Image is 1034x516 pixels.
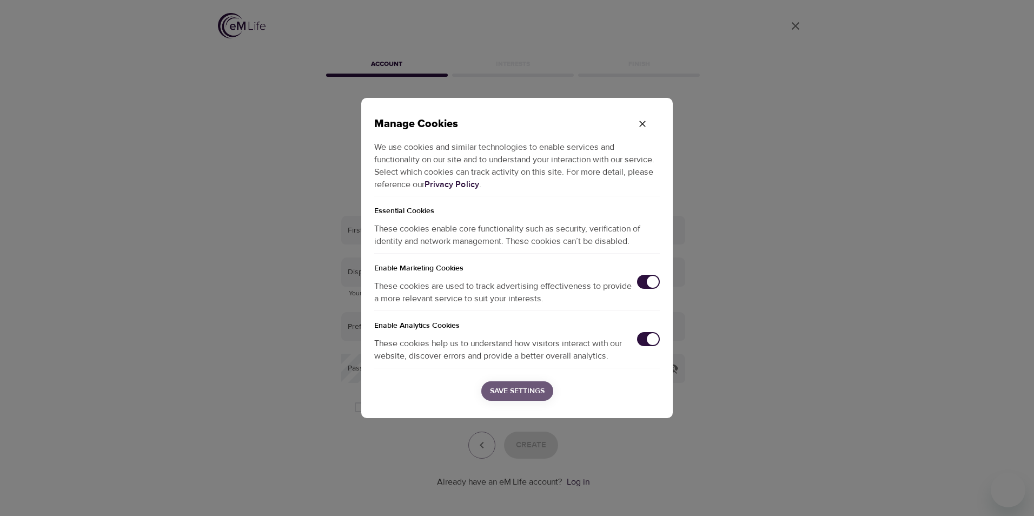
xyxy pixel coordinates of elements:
p: Essential Cookies [374,196,660,217]
h5: Enable Marketing Cookies [374,254,660,275]
h5: Enable Analytics Cookies [374,311,660,332]
a: Privacy Policy [425,179,479,190]
p: These cookies are used to track advertising effectiveness to provide a more relevant service to s... [374,280,637,305]
span: Save Settings [490,385,545,398]
p: We use cookies and similar technologies to enable services and functionality on our site and to u... [374,133,660,196]
p: Manage Cookies [374,115,625,133]
p: These cookies help us to understand how visitors interact with our website, discover errors and p... [374,338,637,362]
button: Save Settings [481,381,553,401]
p: These cookies enable core functionality such as security, verification of identity and network ma... [374,217,660,253]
